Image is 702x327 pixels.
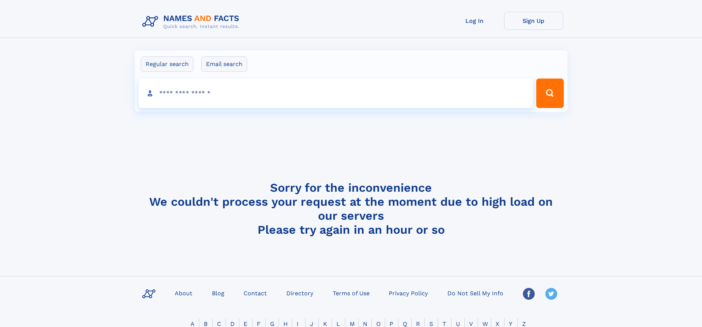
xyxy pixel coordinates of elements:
a: Blog [209,288,227,298]
a: Contact [241,288,270,298]
a: Terms of Use [330,288,373,298]
h4: Sorry for the inconvenience We couldn't process your request at the moment due to high load on ou... [139,181,563,237]
a: Do Not Sell My Info [444,288,506,298]
img: Logo Names and Facts [139,12,245,32]
a: Log In [445,12,504,30]
button: Search Button [536,79,563,108]
a: About [172,288,195,298]
input: search input [139,79,533,108]
img: Facebook [523,288,535,300]
a: Sign Up [504,12,563,30]
img: Twitter [545,288,557,300]
label: Email search [201,56,247,72]
a: Directory [283,288,316,298]
a: Privacy Policy [386,288,431,298]
label: Regular search [141,56,193,72]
